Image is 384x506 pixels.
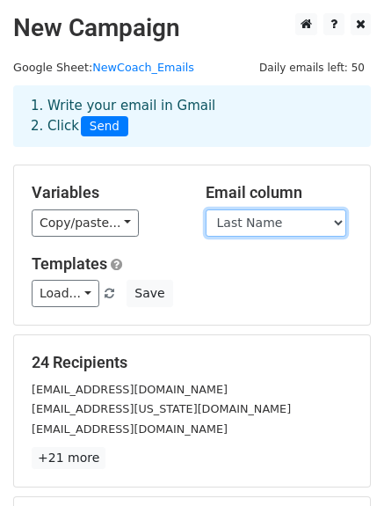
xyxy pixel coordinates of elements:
a: Daily emails left: 50 [253,61,371,74]
small: [EMAIL_ADDRESS][DOMAIN_NAME] [32,422,228,436]
span: Daily emails left: 50 [253,58,371,77]
h5: 24 Recipients [32,353,352,372]
a: Templates [32,254,107,273]
a: Copy/paste... [32,209,139,237]
div: 1. Write your email in Gmail 2. Click [18,96,366,136]
span: Send [81,116,128,137]
a: Load... [32,280,99,307]
small: Google Sheet: [13,61,194,74]
small: [EMAIL_ADDRESS][DOMAIN_NAME] [32,383,228,396]
h2: New Campaign [13,13,371,43]
small: [EMAIL_ADDRESS][US_STATE][DOMAIN_NAME] [32,402,291,415]
button: Save [127,280,172,307]
a: +21 more [32,447,105,469]
a: NewCoach_Emails [92,61,194,74]
h5: Email column [206,183,353,202]
iframe: Chat Widget [296,422,384,506]
h5: Variables [32,183,179,202]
